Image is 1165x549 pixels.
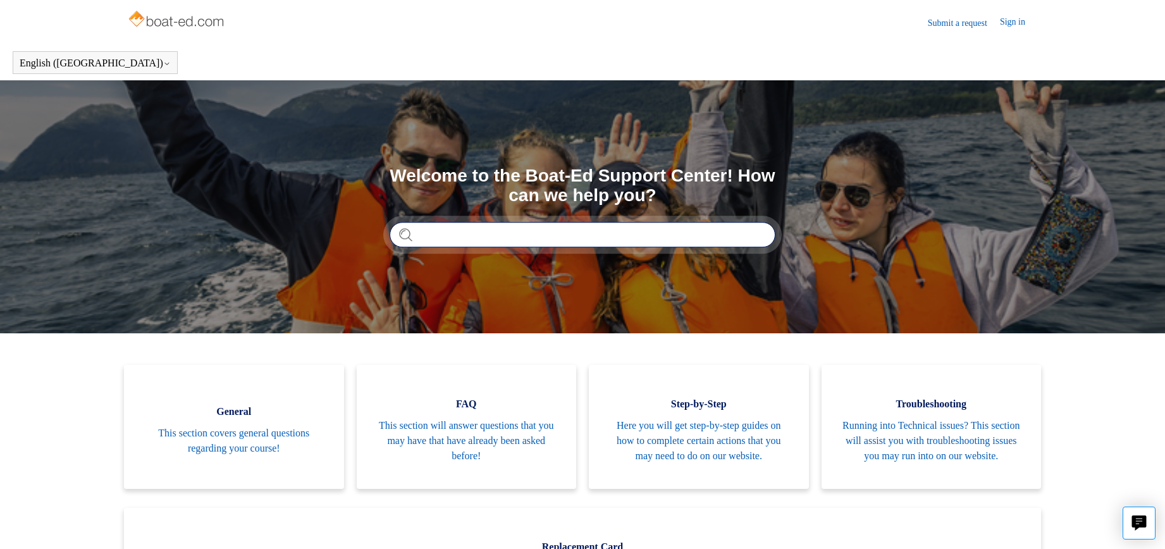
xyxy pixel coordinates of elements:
span: This section will answer questions that you may have that have already been asked before! [376,418,558,464]
h1: Welcome to the Boat-Ed Support Center! How can we help you? [390,166,775,206]
input: Search [390,222,775,247]
span: This section covers general questions regarding your course! [143,426,325,456]
a: Troubleshooting Running into Technical issues? This section will assist you with troubleshooting ... [822,365,1042,489]
span: FAQ [376,397,558,412]
a: General This section covers general questions regarding your course! [124,365,344,489]
img: Boat-Ed Help Center home page [127,8,228,33]
span: Step-by-Step [608,397,790,412]
button: Live chat [1123,507,1156,540]
a: FAQ This section will answer questions that you may have that have already been asked before! [357,365,577,489]
span: Running into Technical issues? This section will assist you with troubleshooting issues you may r... [841,418,1023,464]
a: Submit a request [928,16,1000,30]
button: English ([GEOGRAPHIC_DATA]) [20,58,171,69]
a: Step-by-Step Here you will get step-by-step guides on how to complete certain actions that you ma... [589,365,809,489]
a: Sign in [1000,15,1038,30]
span: Here you will get step-by-step guides on how to complete certain actions that you may need to do ... [608,418,790,464]
span: General [143,404,325,419]
span: Troubleshooting [841,397,1023,412]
